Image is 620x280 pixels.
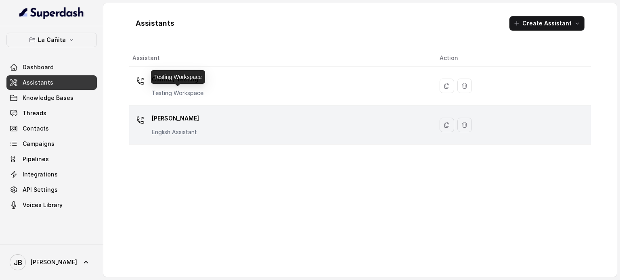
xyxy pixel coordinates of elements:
img: light.svg [19,6,84,19]
span: Integrations [23,170,58,178]
span: Contacts [23,124,49,133]
span: Threads [23,109,46,117]
a: Knowledge Bases [6,91,97,105]
h1: Assistants [136,17,174,30]
th: Action [433,50,591,66]
span: [PERSON_NAME] [31,258,77,266]
th: Assistant [129,50,433,66]
a: Campaigns [6,137,97,151]
a: Contacts [6,121,97,136]
div: Testing Workspace [151,70,205,84]
p: [PERSON_NAME] [152,112,199,125]
text: JB [14,258,22,267]
a: Dashboard [6,60,97,75]
button: Create Assistant [509,16,584,31]
a: [PERSON_NAME] [6,251,97,274]
span: Dashboard [23,63,54,71]
span: Campaigns [23,140,54,148]
a: Voices Library [6,198,97,212]
a: Integrations [6,167,97,182]
a: Pipelines [6,152,97,166]
span: Knowledge Bases [23,94,73,102]
a: Threads [6,106,97,120]
button: La Cañita [6,33,97,47]
p: Testing Workspace [152,89,203,97]
span: Voices Library [23,201,63,209]
p: La Cañita [38,35,66,45]
span: Assistants [23,79,53,87]
span: Pipelines [23,155,49,163]
a: API Settings [6,183,97,197]
p: English Assistant [152,128,199,136]
a: Assistants [6,75,97,90]
span: API Settings [23,186,58,194]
